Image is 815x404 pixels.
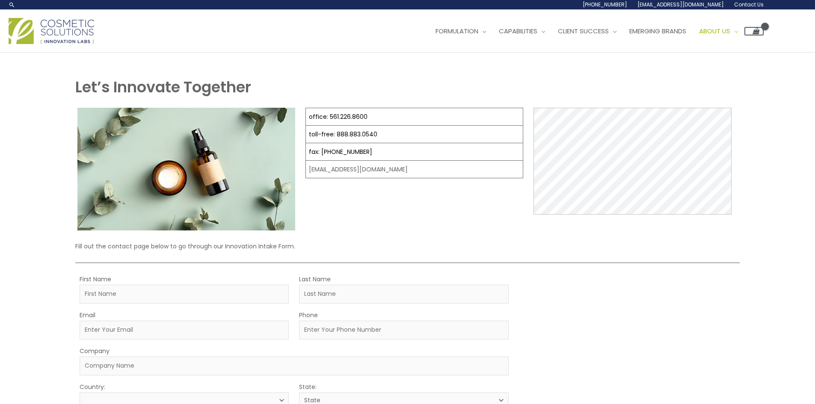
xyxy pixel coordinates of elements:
[80,285,289,304] input: First Name
[299,310,318,321] label: Phone
[306,161,523,178] td: [EMAIL_ADDRESS][DOMAIN_NAME]
[551,18,623,44] a: Client Success
[9,1,15,8] a: Search icon link
[699,27,730,35] span: About Us
[80,357,508,375] input: Company Name
[299,321,508,339] input: Enter Your Phone Number
[637,1,724,8] span: [EMAIL_ADDRESS][DOMAIN_NAME]
[299,381,317,392] label: State:
[499,27,537,35] span: Capabilities
[558,27,609,35] span: Client Success
[744,27,764,35] a: View Shopping Cart, empty
[693,18,744,44] a: About Us
[436,27,478,35] span: Formulation
[77,108,295,230] img: Contact page image for private label skincare manufacturer Cosmetic solutions shows a skin care b...
[309,112,367,121] a: office: 561.226.8600
[629,27,686,35] span: Emerging Brands
[734,1,764,8] span: Contact Us
[9,18,94,44] img: Cosmetic Solutions Logo
[75,77,251,97] strong: Let’s Innovate Together
[80,381,105,392] label: Country:
[429,18,492,44] a: Formulation
[492,18,551,44] a: Capabilities
[80,310,95,321] label: Email
[80,321,289,339] input: Enter Your Email
[423,18,764,44] nav: Site Navigation
[75,241,739,252] p: Fill out the contact page below to go through our Innovation Intake Form.
[309,147,372,156] a: fax: [PHONE_NUMBER]
[309,130,377,139] a: toll-free: 888.883.0540
[299,285,508,304] input: Last Name
[80,274,111,285] label: First Name
[623,18,693,44] a: Emerging Brands
[583,1,627,8] span: [PHONE_NUMBER]
[80,345,110,357] label: Company
[299,274,331,285] label: Last Name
